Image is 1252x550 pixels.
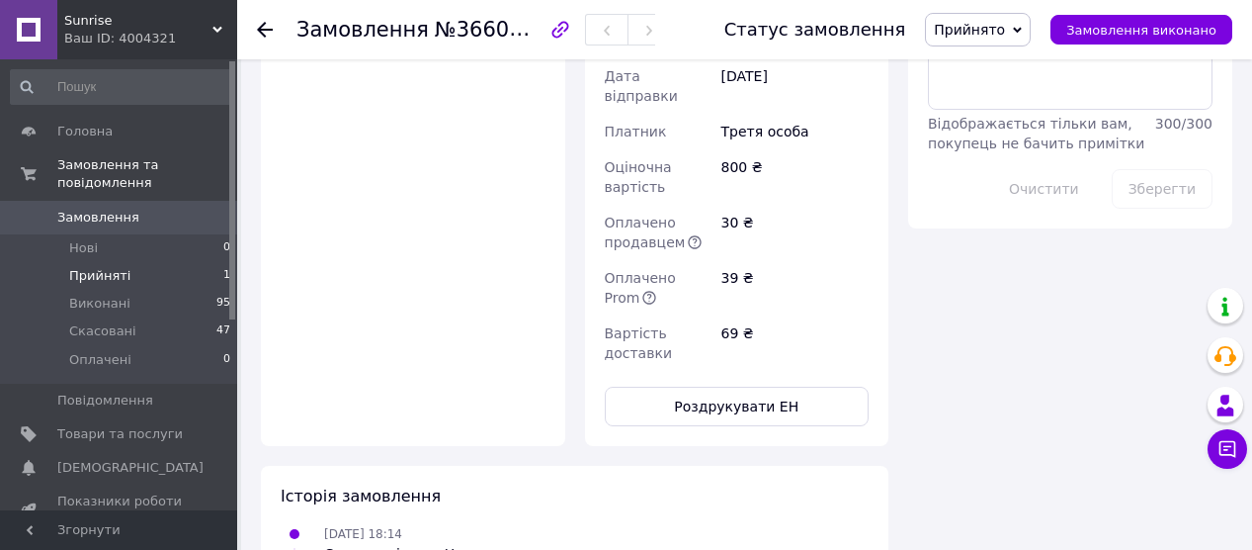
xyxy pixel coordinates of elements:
span: Виконані [69,295,130,313]
button: Замовлення виконано [1050,15,1232,45]
span: Оціночна вартість [605,159,672,195]
span: Замовлення та повідомлення [57,156,237,192]
span: Скасовані [69,322,136,340]
span: Платник [605,124,667,139]
span: 0 [223,351,230,369]
span: Головна [57,123,113,140]
span: Показники роботи компанії [57,493,183,528]
div: 39 ₴ [717,260,873,316]
span: №366050971 [435,17,575,42]
span: [DEMOGRAPHIC_DATA] [57,459,204,477]
span: Нові [69,239,98,257]
div: 30 ₴ [717,205,873,260]
div: [DATE] [717,58,873,114]
span: Замовлення [57,209,139,227]
span: Вартість доставки [605,325,672,361]
span: Товари та послуги [57,425,183,443]
span: Історія замовлення [281,487,441,505]
span: Оплачені [69,351,131,369]
span: 300 / 300 [1155,116,1212,132]
span: Відображається тільки вам, покупець не бачить примітки [928,116,1144,151]
span: Повідомлення [57,392,153,410]
div: Повернутися назад [257,20,273,40]
div: Статус замовлення [724,20,906,40]
button: Чат з покупцем [1208,429,1247,469]
span: 95 [216,295,230,313]
span: Sunrise [64,12,212,30]
span: Оплачено Prom [605,270,676,306]
span: Замовлення [296,18,429,42]
span: 1 [223,267,230,285]
span: [DATE] 18:14 [324,527,402,541]
div: Ваш ID: 4004321 [64,30,237,47]
span: Прийняті [69,267,130,285]
div: 800 ₴ [717,149,873,205]
div: Третя особа [717,114,873,149]
div: 69 ₴ [717,316,873,371]
span: Прийнято [934,22,1005,38]
button: Роздрукувати ЕН [605,387,870,426]
span: Дата відправки [605,68,678,104]
span: Оплачено продавцем [605,215,686,250]
span: Замовлення виконано [1066,23,1216,38]
input: Пошук [10,69,232,105]
span: 0 [223,239,230,257]
span: 47 [216,322,230,340]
